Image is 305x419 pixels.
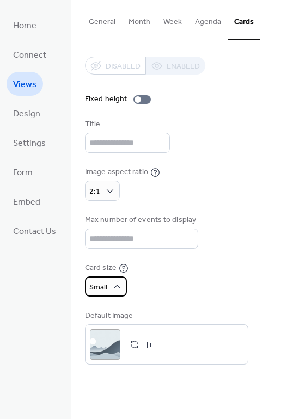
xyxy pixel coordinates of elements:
[13,106,40,123] span: Design
[85,167,148,178] div: Image aspect ratio
[85,310,246,322] div: Default Image
[7,101,47,125] a: Design
[7,131,52,155] a: Settings
[7,160,39,184] a: Form
[7,219,63,243] a: Contact Us
[13,76,36,94] span: Views
[13,135,46,152] span: Settings
[89,280,107,295] span: Small
[7,42,53,66] a: Connect
[85,119,168,130] div: Title
[13,17,36,35] span: Home
[90,329,120,360] div: ;
[13,47,46,64] span: Connect
[13,164,33,182] span: Form
[7,72,43,96] a: Views
[85,214,196,226] div: Max number of events to display
[85,262,117,274] div: Card size
[89,184,100,199] span: 2:1
[13,223,56,241] span: Contact Us
[85,94,127,105] div: Fixed height
[7,13,43,37] a: Home
[7,189,47,213] a: Embed
[13,194,40,211] span: Embed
